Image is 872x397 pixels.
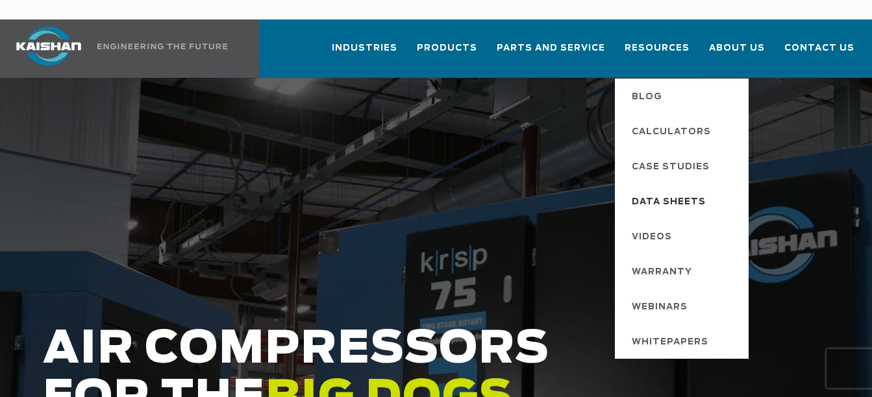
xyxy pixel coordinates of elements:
[619,78,749,114] a: Blog
[497,31,605,75] a: Parts and Service
[632,156,710,178] span: Case Studies
[632,121,711,143] span: Calculators
[619,219,749,254] a: Videos
[784,31,854,75] a: Contact Us
[619,184,749,219] a: Data Sheets
[632,226,672,248] span: Videos
[619,254,749,289] a: Warranty
[332,41,397,56] span: Industries
[709,41,765,56] span: About Us
[632,86,662,108] span: Blog
[784,41,854,56] span: Contact Us
[97,43,227,49] img: Engineering the future
[709,31,765,75] a: About Us
[632,191,706,213] span: Data Sheets
[619,149,749,184] a: Case Studies
[497,41,605,56] span: Parts and Service
[619,114,749,149] a: Calculators
[417,31,477,75] a: Products
[619,289,749,324] a: Webinars
[332,31,397,75] a: Industries
[625,31,690,75] a: Resources
[417,41,477,56] span: Products
[619,324,749,359] a: Whitepapers
[625,41,690,56] span: Resources
[632,331,708,354] span: Whitepapers
[632,261,692,283] span: Warranty
[632,296,688,319] span: Webinars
